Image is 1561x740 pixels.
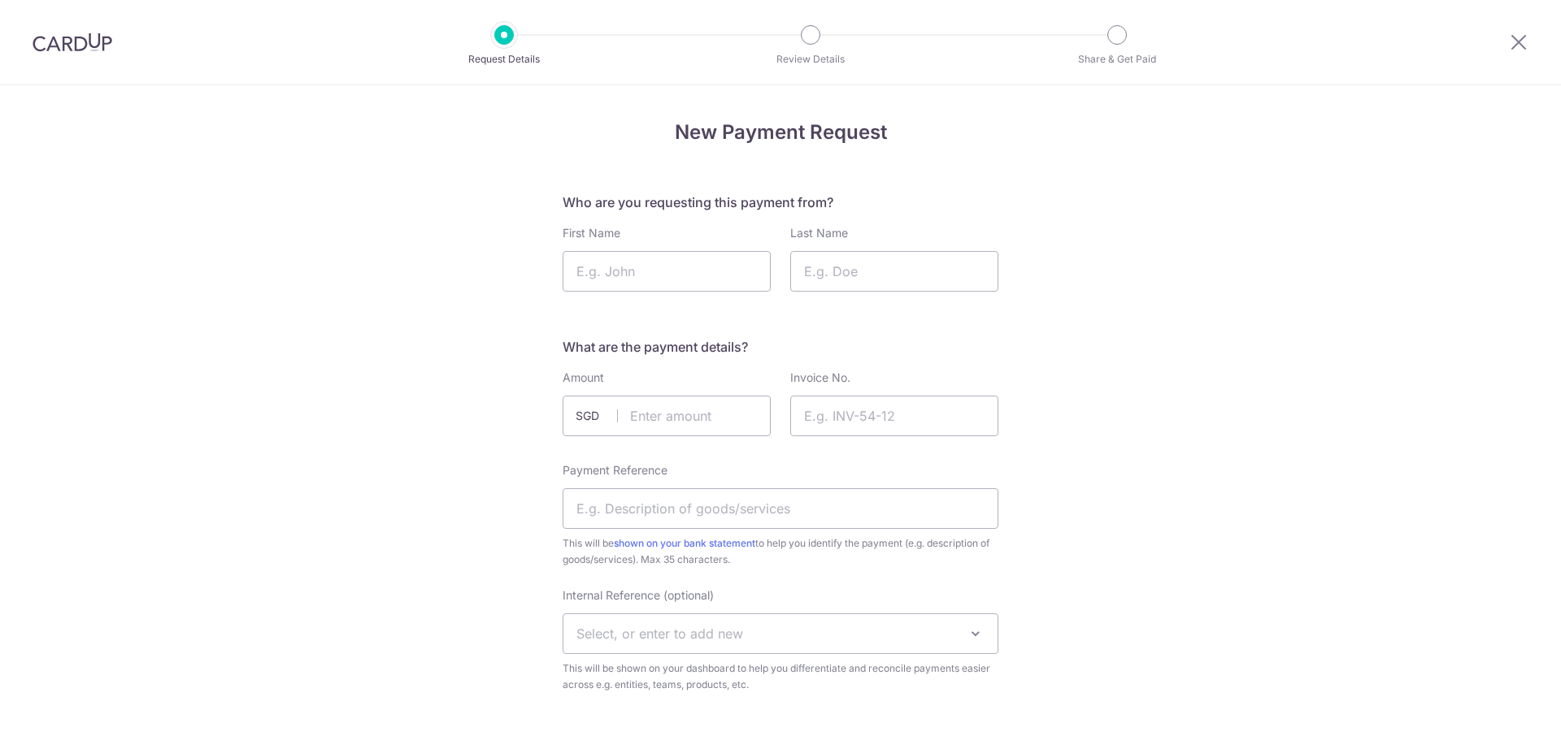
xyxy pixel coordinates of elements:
h5: Who are you requesting this payment from? [563,193,998,212]
label: Invoice No. [790,370,850,386]
label: Amount [563,370,604,386]
iframe: Opens a widget where you can find more information [1457,691,1545,732]
img: CardUp [33,32,112,52]
h5: What are the payment details? [563,337,998,357]
label: Internal Reference (optional) [563,587,714,604]
label: Last Name [790,225,848,241]
h4: New Payment Request [563,118,998,147]
input: E.g. John [563,251,771,292]
span: This will be to help you identify the payment (e.g. description of goods/services). Max 35 charac... [563,535,998,568]
p: Request Details [444,51,564,67]
input: E.g. Description of goods/services [563,488,998,529]
span: This will be shown on your dashboard to help you differentiate and reconcile payments easier acro... [563,660,998,693]
input: E.g. Doe [790,251,998,292]
input: Enter amount [563,396,771,436]
p: Review Details [750,51,871,67]
span: Select, or enter to add new [576,625,743,642]
a: shown on your bank statement [614,537,755,549]
label: Payment Reference [563,462,667,478]
span: SGD [576,408,618,424]
input: E.g. INV-54-12 [790,396,998,436]
p: Share & Get Paid [1057,51,1177,67]
label: First Name [563,225,620,241]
